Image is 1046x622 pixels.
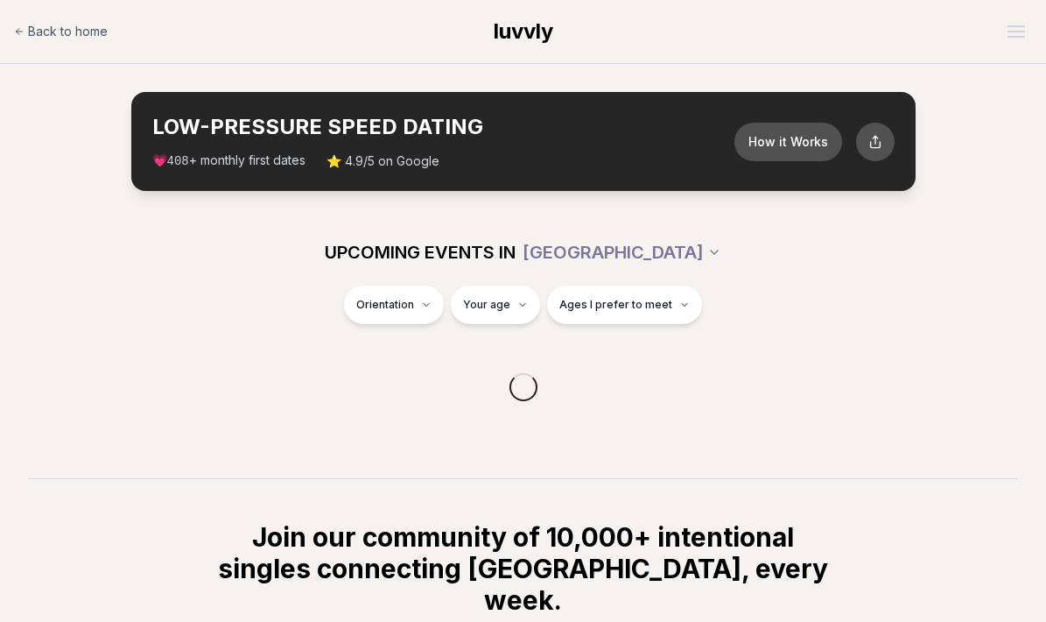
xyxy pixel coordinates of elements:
button: Open menu [1000,18,1032,45]
span: Your age [463,298,510,312]
span: 408 [167,154,189,168]
button: [GEOGRAPHIC_DATA] [523,233,721,272]
span: Ages I prefer to meet [559,298,672,312]
h2: LOW-PRESSURE SPEED DATING [152,113,734,141]
span: ⭐ 4.9/5 on Google [326,152,439,170]
span: 💗 + monthly first dates [152,152,305,170]
span: UPCOMING EVENTS IN [325,240,516,265]
button: Your age [451,286,540,324]
span: Back to home [28,23,108,40]
button: Ages I prefer to meet [547,286,702,324]
span: luvvly [494,18,553,44]
a: Back to home [14,14,108,49]
button: How it Works [734,123,842,161]
button: Orientation [344,286,444,324]
h2: Join our community of 10,000+ intentional singles connecting [GEOGRAPHIC_DATA], every week. [215,521,832,616]
a: luvvly [494,18,553,46]
span: Orientation [356,298,414,312]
